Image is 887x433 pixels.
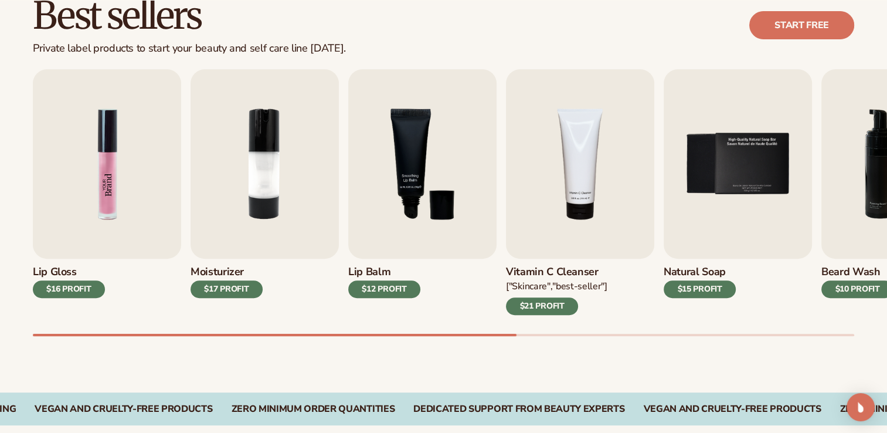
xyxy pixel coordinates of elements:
div: Open Intercom Messenger [847,393,875,421]
div: ZERO MINIMUM ORDER QUANTITIES [231,404,395,415]
h3: Lip Balm [348,266,420,279]
h3: Vitamin C Cleanser [506,266,607,279]
h3: Moisturizer [191,266,263,279]
div: $12 PROFIT [348,280,420,298]
h3: Natural Soap [664,266,736,279]
div: $16 PROFIT [33,280,105,298]
a: Start free [749,11,854,39]
div: Private label products to start your beauty and self care line [DATE]. [33,42,346,55]
div: $17 PROFIT [191,280,263,298]
div: VEGAN AND CRUELTY-FREE PRODUCTS [35,404,212,415]
div: $21 PROFIT [506,297,578,315]
img: Shopify Image 5 [33,69,181,259]
h3: Lip Gloss [33,266,105,279]
a: 2 / 9 [191,69,339,315]
a: 1 / 9 [33,69,181,315]
div: Vegan and Cruelty-Free Products [643,404,821,415]
div: $15 PROFIT [664,280,736,298]
a: 4 / 9 [506,69,654,315]
div: DEDICATED SUPPORT FROM BEAUTY EXPERTS [413,404,624,415]
a: 5 / 9 [664,69,812,315]
div: ["Skincare","Best-seller"] [506,280,607,293]
a: 3 / 9 [348,69,497,315]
